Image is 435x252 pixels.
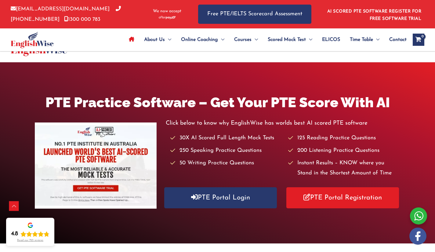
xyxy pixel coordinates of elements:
a: AI SCORED PTE SOFTWARE REGISTER FOR FREE SOFTWARE TRIAL [327,9,422,21]
li: 30X AI Scored Full Length Mock Tests [170,133,282,143]
a: Time TableMenu Toggle [345,29,384,50]
a: PTE Portal Login [164,187,277,208]
span: Menu Toggle [373,29,379,50]
p: Click below to know why EnglishWise has worlds best AI scored PTE software [166,118,400,128]
a: Online CoachingMenu Toggle [176,29,229,50]
a: Contact [384,29,407,50]
li: 125 Reading Practice Questions [288,133,400,143]
img: white-facebook.png [409,228,426,245]
a: [PHONE_NUMBER] [11,6,121,22]
a: Scored Mock TestMenu Toggle [263,29,317,50]
span: Menu Toggle [252,29,258,50]
img: pte-institute-main [35,122,157,209]
li: 250 Speaking Practice Questions [170,146,282,156]
span: Contact [389,29,407,50]
span: We now accept [153,8,181,14]
nav: Site Navigation: Main Menu [124,29,407,50]
a: [EMAIL_ADDRESS][DOMAIN_NAME] [11,6,110,12]
span: Menu Toggle [218,29,224,50]
a: CoursesMenu Toggle [229,29,263,50]
div: Rating: 4.8 out of 5 [11,230,49,238]
span: ELICOS [322,29,340,50]
a: PTE Portal Registration [286,187,399,208]
div: Read our 723 reviews [17,239,43,242]
img: cropped-ew-logo [11,31,54,48]
span: About Us [144,29,165,50]
a: Free PTE/IELTS Scorecard Assessment [198,5,311,24]
span: Courses [234,29,252,50]
a: View Shopping Cart, empty [413,34,424,46]
span: Scored Mock Test [268,29,306,50]
a: About UsMenu Toggle [139,29,176,50]
div: 4.8 [11,230,18,238]
a: ELICOS [317,29,345,50]
span: Online Coaching [181,29,218,50]
img: Afterpay-Logo [159,16,176,19]
span: Menu Toggle [306,29,312,50]
li: 200 Listening Practice Questions [288,146,400,156]
li: 50 Writing Practice Questions [170,158,282,168]
a: 1300 000 783 [64,17,100,22]
span: Menu Toggle [165,29,171,50]
span: Time Table [350,29,373,50]
h1: PTE Practice Software – Get Your PTE Score With AI [35,93,400,112]
li: Instant Results – KNOW where you Stand in the Shortest Amount of Time [288,158,400,179]
aside: Header Widget 1 [324,4,424,24]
